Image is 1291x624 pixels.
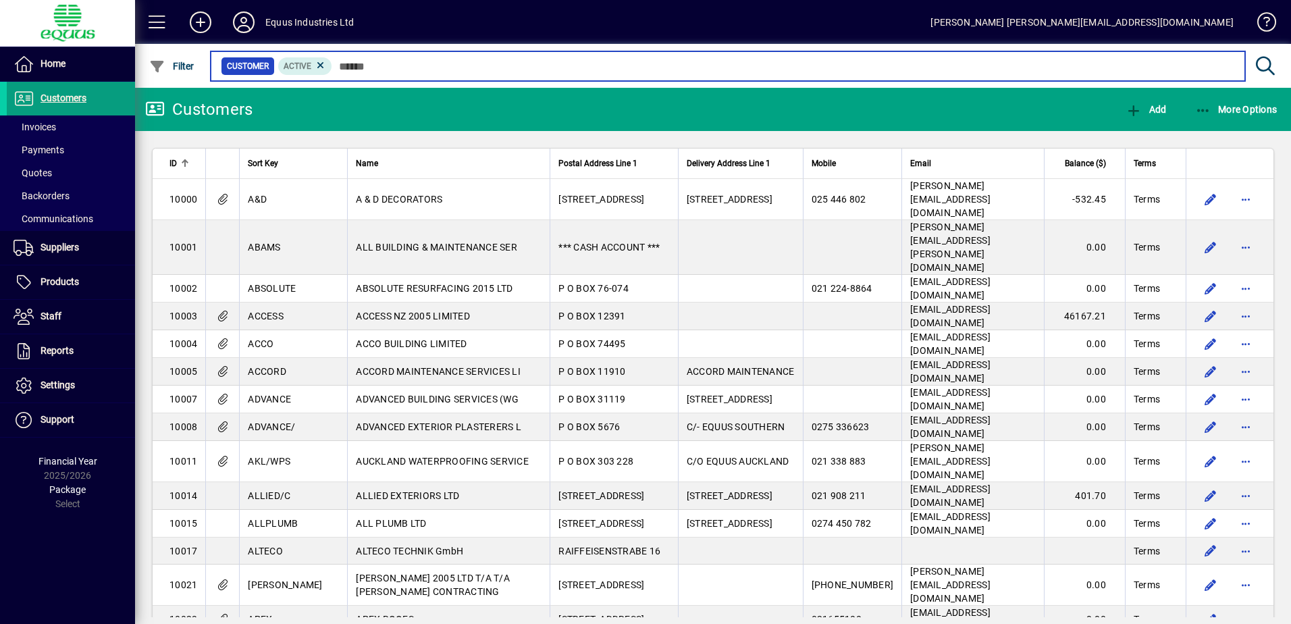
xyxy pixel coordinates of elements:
span: [STREET_ADDRESS] [687,194,772,205]
span: 10005 [169,366,197,377]
td: 0.00 [1044,358,1125,386]
span: Suppliers [41,242,79,253]
button: Add [1122,97,1169,122]
span: [STREET_ADDRESS] [558,518,644,529]
button: Edit [1200,388,1221,410]
span: Postal Address Line 1 [558,156,637,171]
span: [STREET_ADDRESS] [687,394,772,405]
span: Home [41,58,65,69]
button: Profile [222,10,265,34]
span: 10015 [169,518,197,529]
span: Products [41,276,79,287]
span: 0274 450 782 [812,518,872,529]
button: More options [1235,333,1257,355]
div: Email [910,156,1036,171]
td: 46167.21 [1044,303,1125,330]
span: [EMAIL_ADDRESS][DOMAIN_NAME] [910,511,991,536]
span: 10008 [169,421,197,432]
span: Quotes [14,167,52,178]
div: Name [356,156,542,171]
button: More options [1235,388,1257,410]
td: 0.00 [1044,220,1125,275]
span: [EMAIL_ADDRESS][DOMAIN_NAME] [910,484,991,508]
span: [PERSON_NAME] [248,579,322,590]
span: P O BOX 12391 [558,311,625,321]
span: P O BOX 74495 [558,338,625,349]
span: Customer [227,59,269,73]
a: Payments [7,138,135,161]
span: ABSOLUTE RESURFACING 2015 LTD [356,283,512,294]
span: P O BOX 31119 [558,394,625,405]
td: -532.45 [1044,179,1125,220]
td: 0.00 [1044,330,1125,358]
span: Terms [1134,578,1160,592]
button: Edit [1200,333,1221,355]
span: ALTECO TECHNIK GmbH [356,546,463,556]
span: [STREET_ADDRESS] [558,490,644,501]
a: Reports [7,334,135,368]
span: Terms [1134,309,1160,323]
span: Terms [1134,282,1160,295]
span: ADVANCE/ [248,421,295,432]
span: C/- EQUUS SOUTHERN [687,421,785,432]
a: Backorders [7,184,135,207]
span: [PERSON_NAME][EMAIL_ADDRESS][DOMAIN_NAME] [910,442,991,480]
span: [STREET_ADDRESS] [558,194,644,205]
span: 10007 [169,394,197,405]
span: Sort Key [248,156,278,171]
button: Edit [1200,188,1221,210]
span: ALL BUILDING & MAINTENANCE SER [356,242,517,253]
span: ACCESS NZ 2005 LIMITED [356,311,470,321]
span: ID [169,156,177,171]
button: Edit [1200,278,1221,299]
span: ADVANCE [248,394,291,405]
span: 021 224-8864 [812,283,872,294]
span: [EMAIL_ADDRESS][DOMAIN_NAME] [910,387,991,411]
span: [STREET_ADDRESS] [687,490,772,501]
span: Terms [1134,420,1160,434]
span: Terms [1134,544,1160,558]
button: Edit [1200,574,1221,596]
td: 0.00 [1044,386,1125,413]
span: 10014 [169,490,197,501]
button: Edit [1200,450,1221,472]
span: Customers [41,93,86,103]
span: AUCKLAND WATERPROOFING SERVICE [356,456,529,467]
div: Balance ($) [1053,156,1118,171]
span: Terms [1134,517,1160,530]
button: More options [1235,513,1257,534]
span: Support [41,414,74,425]
span: ADVANCED EXTERIOR PLASTERERS L [356,421,521,432]
span: More Options [1195,104,1277,115]
button: Add [179,10,222,34]
span: [PERSON_NAME][EMAIL_ADDRESS][DOMAIN_NAME] [910,180,991,218]
button: More options [1235,540,1257,562]
span: 10011 [169,456,197,467]
a: Communications [7,207,135,230]
span: Terms [1134,489,1160,502]
a: Products [7,265,135,299]
mat-chip: Activation Status: Active [278,57,332,75]
span: Active [284,61,311,71]
span: P O BOX 5676 [558,421,620,432]
span: C/O EQUUS AUCKLAND [687,456,789,467]
td: 0.00 [1044,510,1125,538]
td: 0.00 [1044,413,1125,441]
span: A & D DECORATORS [356,194,442,205]
a: Quotes [7,161,135,184]
button: Filter [146,54,198,78]
span: Settings [41,380,75,390]
span: ALLPLUMB [248,518,298,529]
button: More options [1235,188,1257,210]
span: ACCORD MAINTENANCE [687,366,795,377]
button: Edit [1200,361,1221,382]
span: Financial Year [38,456,97,467]
div: Mobile [812,156,894,171]
button: More options [1235,574,1257,596]
button: Edit [1200,513,1221,534]
span: Invoices [14,122,56,132]
span: Terms [1134,192,1160,206]
div: [PERSON_NAME] [PERSON_NAME][EMAIL_ADDRESS][DOMAIN_NAME] [930,11,1234,33]
span: ALLIED/C [248,490,290,501]
span: [PERSON_NAME][EMAIL_ADDRESS][DOMAIN_NAME] [910,566,991,604]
